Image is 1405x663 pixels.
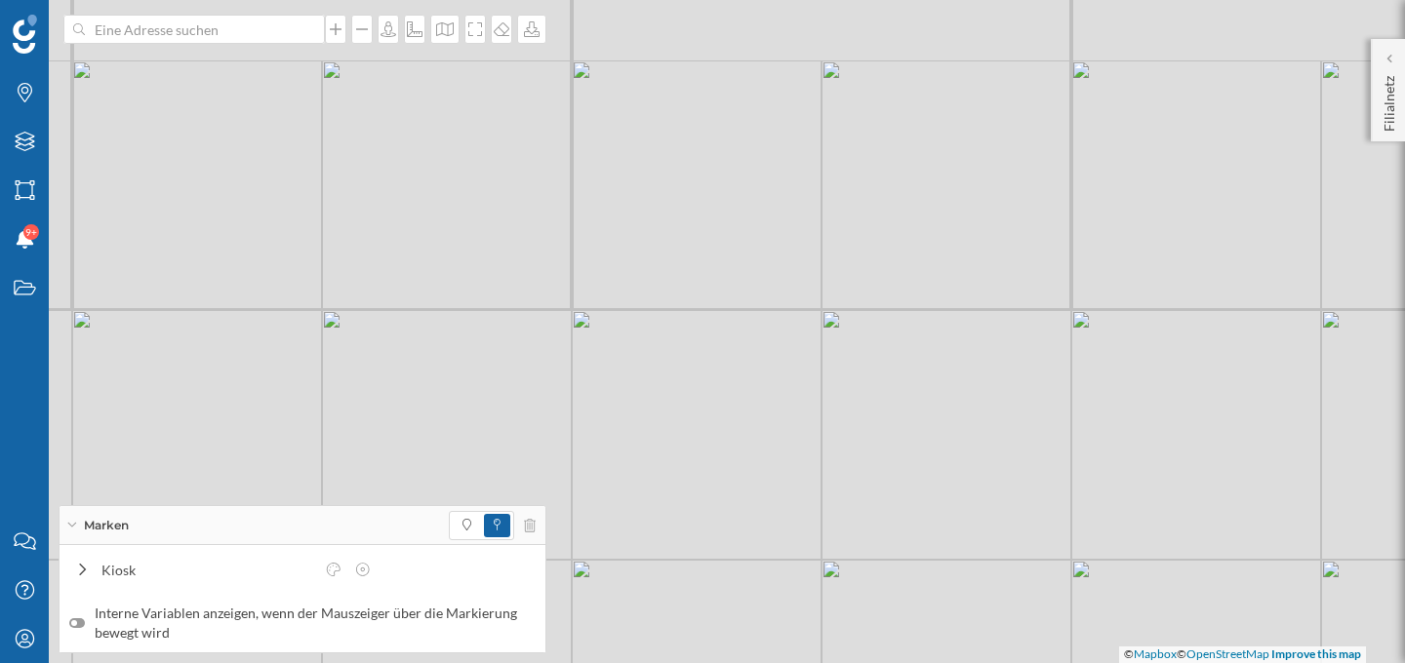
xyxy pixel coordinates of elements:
[1119,646,1366,663] div: © ©
[1380,68,1399,132] p: Filialnetz
[1271,646,1361,661] a: Improve this map
[69,604,536,643] label: Interne Variablen anzeigen, wenn der Mauszeiger über die Markierung bewegt wird
[1134,646,1177,661] a: Mapbox
[101,560,314,580] div: Kiosk
[84,517,129,534] span: Marken
[41,14,111,31] span: Support
[25,222,37,242] span: 9+
[1186,646,1269,661] a: OpenStreetMap
[13,15,37,54] img: Geoblink Logo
